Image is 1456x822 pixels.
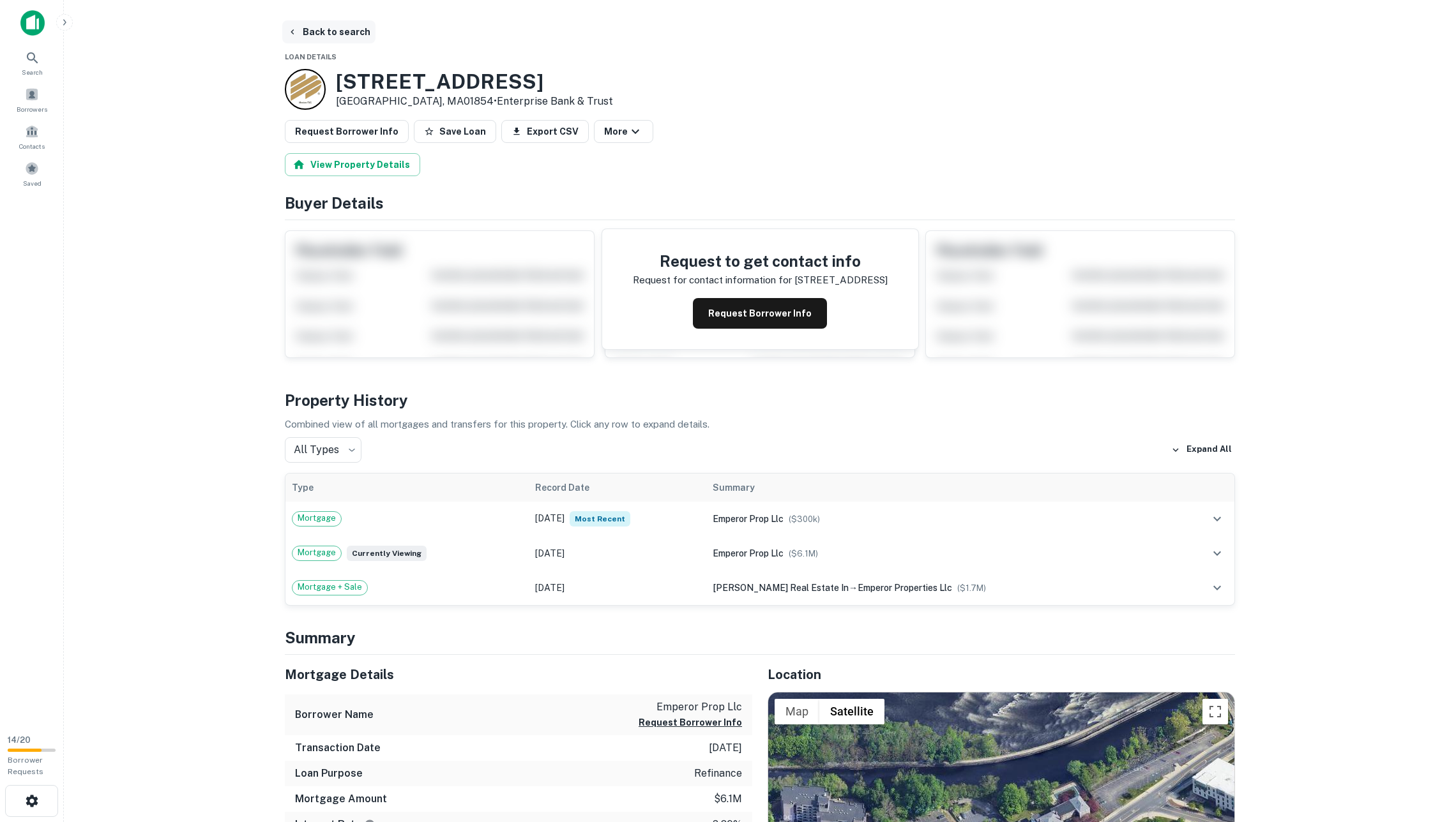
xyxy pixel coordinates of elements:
h4: Request to get contact info [633,250,888,273]
p: [STREET_ADDRESS] [794,273,888,288]
h5: Mortgage Details [285,665,752,684]
h4: Summary [285,626,1235,649]
span: Contacts [19,141,45,151]
span: ($ 300k ) [789,514,820,524]
button: Show street map [775,699,819,724]
p: $6.1m [714,791,742,807]
p: emperor prop llc [639,699,742,715]
a: Borrowers [4,82,60,117]
button: Expand All [1168,440,1235,460]
span: emperor prop llc [713,548,784,558]
h6: Borrower Name [295,707,374,722]
a: Contacts [4,119,60,154]
p: [DATE] [709,740,742,756]
td: [DATE] [529,502,706,536]
h6: Mortgage Amount [295,791,387,807]
span: Borrower Requests [8,756,43,776]
h4: Property History [285,389,1235,412]
p: [GEOGRAPHIC_DATA], MA01854 • [336,94,613,109]
span: ($ 6.1M ) [789,549,818,558]
a: Search [4,45,60,80]
h6: Transaction Date [295,740,381,756]
span: 14 / 20 [8,735,31,745]
div: All Types [285,437,361,463]
p: Combined view of all mortgages and transfers for this property. Click any row to expand details. [285,417,1235,432]
p: refinance [694,766,742,781]
td: [DATE] [529,536,706,571]
button: expand row [1206,542,1228,564]
button: Request Borrower Info [285,120,409,143]
p: Request for contact information for [633,273,792,288]
iframe: Chat Widget [1392,720,1456,781]
span: ($ 1.7M ) [957,583,986,593]
span: Saved [23,178,42,188]
img: capitalize-icon.png [20,10,45,36]
button: Back to search [282,20,375,43]
h4: Buyer Details [285,191,1235,214]
div: → [713,581,1171,595]
button: Request Borrower Info [639,715,742,730]
a: Enterprise Bank & Trust [497,95,613,107]
button: Request Borrower Info [693,298,827,329]
button: Save Loan [414,120,496,143]
h5: Location [768,665,1235,684]
a: Saved [4,156,60,191]
th: Type [285,474,529,502]
span: Loan Details [285,53,337,61]
h6: Loan Purpose [295,766,363,781]
span: Search [22,67,43,77]
th: Summary [706,474,1178,502]
button: expand row [1206,577,1228,599]
span: Mortgage [292,512,341,525]
span: emperor properties llc [858,583,952,593]
span: Currently viewing [347,546,427,561]
h3: [STREET_ADDRESS] [336,70,613,94]
span: [PERSON_NAME] real estate in [713,583,849,593]
span: Mortgage [292,546,341,559]
button: View Property Details [285,153,420,176]
button: Show satellite imagery [819,699,884,724]
button: Toggle fullscreen view [1202,699,1228,724]
span: Most Recent [570,511,630,527]
span: Borrowers [17,104,47,114]
span: Mortgage + Sale [292,581,367,594]
button: Export CSV [501,120,589,143]
button: More [594,120,653,143]
th: Record Date [529,474,706,502]
button: expand row [1206,508,1228,530]
td: [DATE] [529,571,706,605]
span: emperor prop llc [713,514,784,524]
